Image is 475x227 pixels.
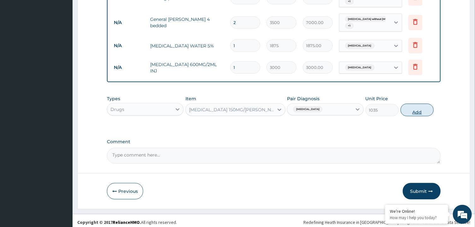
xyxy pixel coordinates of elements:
td: N/A [111,40,147,52]
button: Submit [403,183,441,199]
div: Chat with us now [33,35,106,44]
strong: Copyright © 2017 . [77,219,141,225]
label: Types [107,96,120,101]
div: [MEDICAL_DATA] 150MG/[PERSON_NAME] [189,107,274,113]
img: d_794563401_company_1708531726252_794563401 [12,32,26,47]
span: We're online! [37,71,87,135]
td: [MEDICAL_DATA] 600MG/2ML INJ [147,58,227,77]
td: N/A [111,62,147,73]
span: [MEDICAL_DATA] [293,106,323,113]
span: [MEDICAL_DATA] [345,43,375,49]
label: Pair Diagnosis [287,95,320,102]
div: We're Online! [390,208,443,214]
div: Drugs [110,106,124,113]
td: [MEDICAL_DATA] WATER 5% [147,40,227,52]
div: Minimize live chat window [103,3,119,18]
button: Add [401,104,434,116]
textarea: Type your message and hit 'Enter' [3,156,120,178]
a: RelianceHMO [113,219,140,225]
span: [MEDICAL_DATA] without [MEDICAL_DATA] [345,16,409,22]
span: + 1 [345,23,354,29]
label: Comment [107,139,440,144]
p: How may I help you today? [390,215,443,220]
button: Previous [107,183,143,199]
label: Item [185,95,196,102]
label: Unit Price [366,95,388,102]
span: [MEDICAL_DATA] [345,64,375,71]
td: N/A [111,17,147,28]
td: General [PERSON_NAME] 4 bedded [147,13,227,32]
div: Redefining Heath Insurance in [GEOGRAPHIC_DATA] using Telemedicine and Data Science! [303,219,470,225]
